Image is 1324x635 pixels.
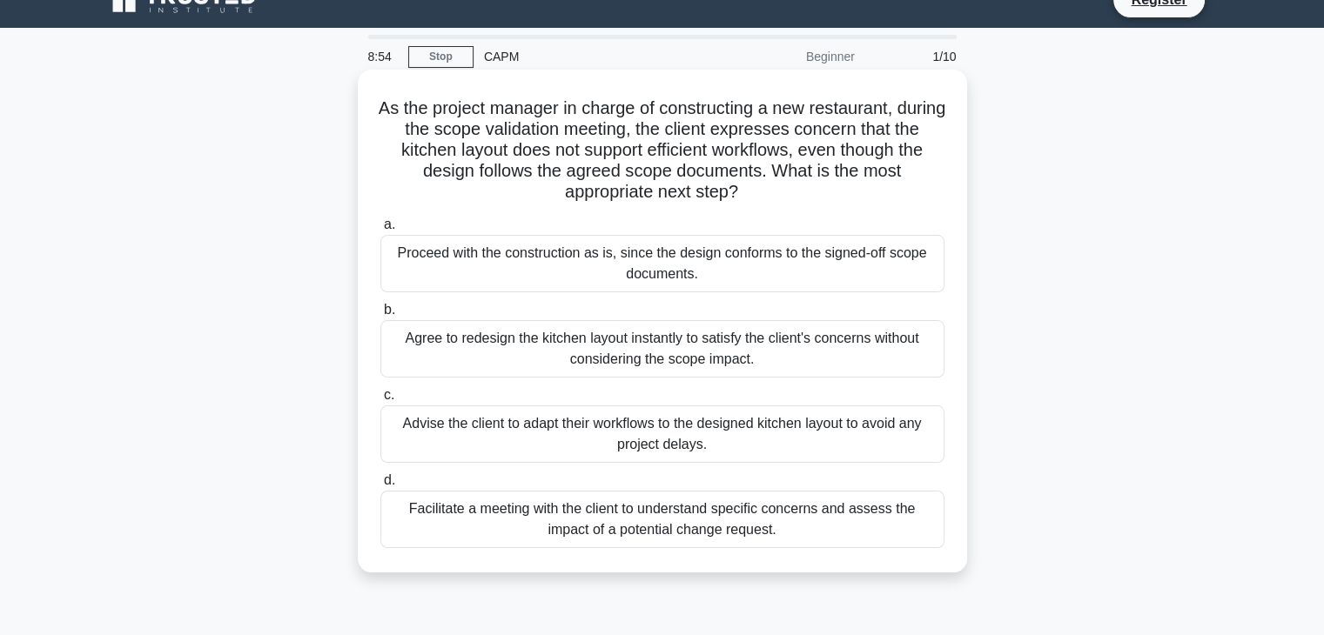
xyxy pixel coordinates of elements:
h5: As the project manager in charge of constructing a new restaurant, during the scope validation me... [379,97,946,204]
div: 1/10 [865,39,967,74]
span: c. [384,387,394,402]
div: Advise the client to adapt their workflows to the designed kitchen layout to avoid any project de... [380,405,944,463]
span: d. [384,472,395,487]
div: Beginner [713,39,865,74]
span: a. [384,217,395,231]
div: Proceed with the construction as is, since the design conforms to the signed-off scope documents. [380,235,944,292]
a: Stop [408,46,474,68]
div: Agree to redesign the kitchen layout instantly to satisfy the client's concerns without consideri... [380,320,944,378]
div: 8:54 [358,39,408,74]
div: Facilitate a meeting with the client to understand specific concerns and assess the impact of a p... [380,491,944,548]
div: CAPM [474,39,713,74]
span: b. [384,302,395,317]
